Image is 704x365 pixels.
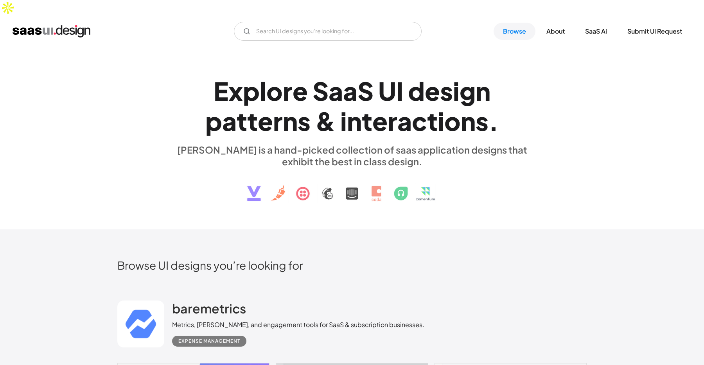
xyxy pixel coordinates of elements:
[444,106,461,136] div: o
[237,106,247,136] div: t
[397,106,412,136] div: a
[315,106,336,136] div: &
[357,76,374,106] div: S
[273,106,283,136] div: r
[172,320,424,329] div: Metrics, [PERSON_NAME], and engagement tools for SaaS & subscription businesses.
[13,25,90,38] a: home
[247,106,258,136] div: t
[388,106,397,136] div: r
[234,22,422,41] form: Email Form
[438,106,444,136] div: i
[228,76,243,106] div: x
[618,23,691,40] a: Submit UI Request
[258,106,273,136] div: e
[205,106,222,136] div: p
[117,258,587,272] h2: Browse UI designs you’re looking for
[412,106,427,136] div: c
[425,76,440,106] div: e
[347,106,362,136] div: n
[340,106,347,136] div: i
[172,144,532,167] div: [PERSON_NAME] is a hand-picked collection of saas application designs that exhibit the best in cl...
[172,76,532,136] h1: Explore SaaS UI design patterns & interactions.
[372,106,388,136] div: e
[494,23,535,40] a: Browse
[427,106,438,136] div: t
[453,76,460,106] div: i
[233,167,471,208] img: text, icon, saas logo
[537,23,574,40] a: About
[293,76,308,106] div: e
[460,76,476,106] div: g
[283,106,298,136] div: n
[378,76,396,106] div: U
[243,76,260,106] div: p
[283,76,293,106] div: r
[234,22,422,41] input: Search UI designs you're looking for...
[476,76,490,106] div: n
[576,23,616,40] a: SaaS Ai
[266,76,283,106] div: o
[396,76,403,106] div: I
[440,76,453,106] div: s
[362,106,372,136] div: t
[298,106,311,136] div: s
[488,106,499,136] div: .
[461,106,476,136] div: n
[343,76,357,106] div: a
[172,301,246,320] a: baremetrics
[476,106,488,136] div: s
[222,106,237,136] div: a
[260,76,266,106] div: l
[329,76,343,106] div: a
[312,76,329,106] div: S
[214,76,228,106] div: E
[178,336,240,346] div: Expense Management
[408,76,425,106] div: d
[172,301,246,316] h2: baremetrics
